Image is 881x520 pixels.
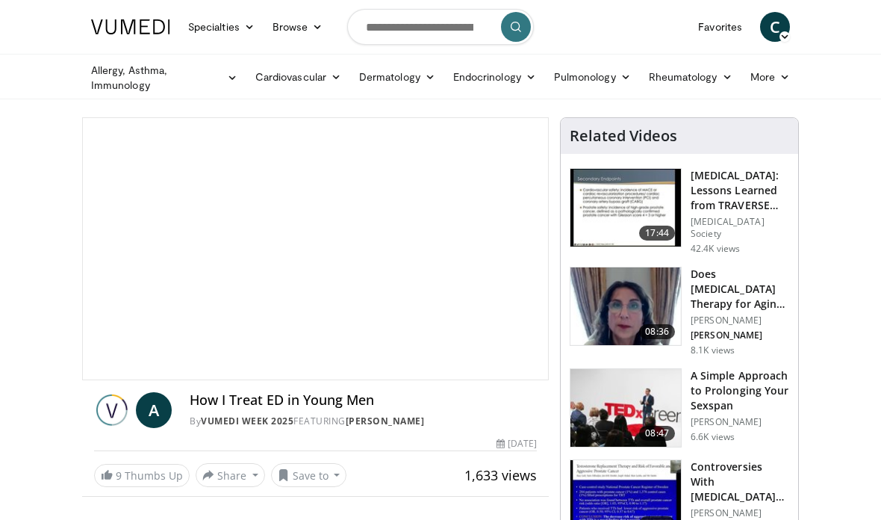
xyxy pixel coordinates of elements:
[691,431,735,443] p: 6.6K views
[689,12,751,42] a: Favorites
[691,329,789,341] p: [PERSON_NAME]
[691,344,735,356] p: 8.1K views
[570,127,677,145] h4: Related Videos
[570,368,789,448] a: 08:47 A Simple Approach to Prolonging Your Sexspan [PERSON_NAME] 6.6K views
[196,463,265,487] button: Share
[691,315,789,326] p: [PERSON_NAME]
[545,62,640,92] a: Pulmonology
[116,468,122,483] span: 9
[570,369,681,447] img: c4bd4661-e278-4c34-863c-57c104f39734.150x105_q85_crop-smart_upscale.jpg
[691,267,789,312] h3: Does [MEDICAL_DATA] Therapy for Aging Men Really Work? Review of 43 St…
[691,416,789,428] p: [PERSON_NAME]
[691,168,789,213] h3: [MEDICAL_DATA]: Lessons Learned from TRAVERSE 2024
[640,62,741,92] a: Rheumatology
[94,392,130,428] img: Vumedi Week 2025
[570,267,681,345] img: 4d4bce34-7cbb-4531-8d0c-5308a71d9d6c.150x105_q85_crop-smart_upscale.jpg
[190,415,537,428] div: By FEATURING
[691,459,789,504] h3: Controversies With [MEDICAL_DATA] Replacement Therapy and [MEDICAL_DATA] Can…
[444,62,545,92] a: Endocrinology
[179,12,264,42] a: Specialties
[346,415,425,427] a: [PERSON_NAME]
[496,437,537,451] div: [DATE]
[350,62,444,92] a: Dermatology
[691,243,740,255] p: 42.4K views
[570,168,789,255] a: 17:44 [MEDICAL_DATA]: Lessons Learned from TRAVERSE 2024 [MEDICAL_DATA] Society 42.4K views
[190,392,537,409] h4: How I Treat ED in Young Men
[741,62,799,92] a: More
[83,118,548,380] video-js: Video Player
[246,62,350,92] a: Cardiovascular
[201,415,293,427] a: Vumedi Week 2025
[82,63,246,93] a: Allergy, Asthma, Immunology
[639,226,675,241] span: 17:44
[570,169,681,247] img: 1317c62a-2f0d-4360-bee0-b1bff80fed3c.150x105_q85_crop-smart_upscale.jpg
[639,426,675,441] span: 08:47
[136,392,172,428] a: A
[691,507,789,519] p: [PERSON_NAME]
[760,12,790,42] a: C
[570,267,789,356] a: 08:36 Does [MEDICAL_DATA] Therapy for Aging Men Really Work? Review of 43 St… [PERSON_NAME] [PERS...
[691,368,789,413] h3: A Simple Approach to Prolonging Your Sexspan
[94,464,190,487] a: 9 Thumbs Up
[91,19,170,34] img: VuMedi Logo
[639,324,675,339] span: 08:36
[691,216,789,240] p: [MEDICAL_DATA] Society
[271,463,347,487] button: Save to
[264,12,332,42] a: Browse
[347,9,534,45] input: Search topics, interventions
[464,466,537,484] span: 1,633 views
